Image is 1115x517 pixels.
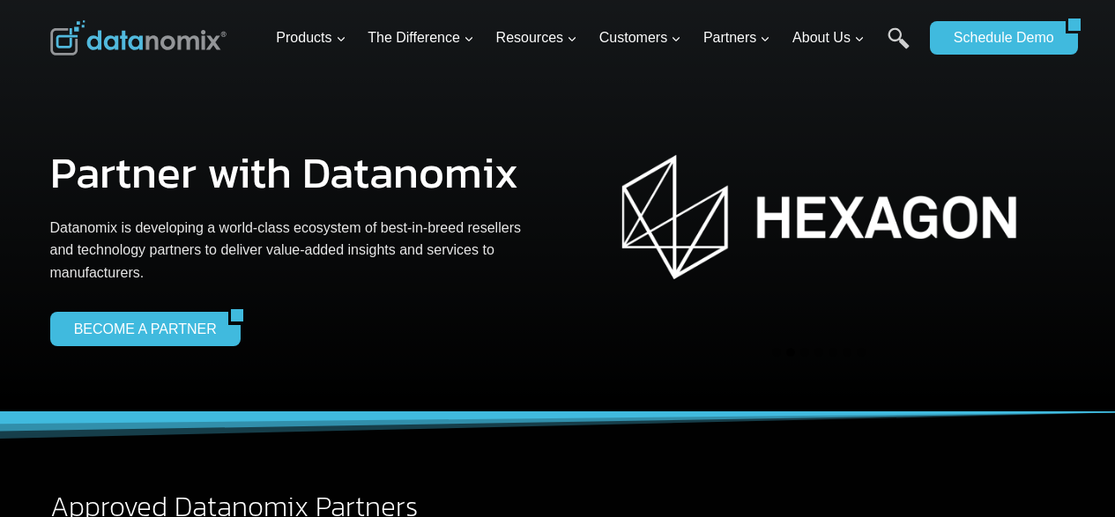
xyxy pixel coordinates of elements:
span: About Us [792,26,865,49]
nav: Primary Navigation [269,10,921,67]
button: Go to slide 2 [786,348,795,357]
button: Go to slide 1 [772,348,781,357]
button: Go to slide 4 [814,348,823,357]
img: Datanomix [50,20,227,55]
a: BECOME A PARTNER [50,312,228,345]
ul: Select a slide to show [572,345,1066,359]
span: Customers [599,26,681,49]
a: Search [888,27,910,67]
button: Go to slide 6 [843,348,851,357]
button: Go to slide 7 [857,348,866,357]
span: Resources [496,26,577,49]
span: The Difference [368,26,474,49]
h1: Partner with Datanomix [50,151,544,195]
span: Partners [703,26,770,49]
p: Datanomix is developing a world-class ecosystem of best-in-breed resellers and technology partner... [50,217,544,284]
button: Go to slide 5 [829,348,837,357]
a: Schedule Demo [930,21,1066,55]
button: Go to slide 3 [800,348,809,357]
span: Products [276,26,346,49]
img: Hexagon + Datanomix [621,150,1017,284]
div: 1 of 7 [572,132,1066,337]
